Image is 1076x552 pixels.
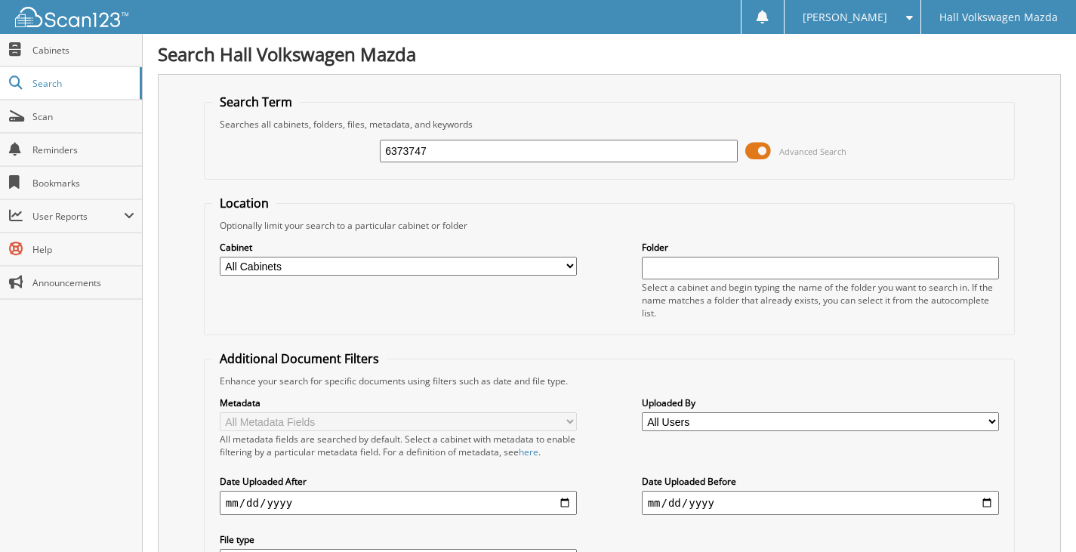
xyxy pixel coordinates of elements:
label: Metadata [220,396,578,409]
legend: Location [212,195,276,211]
span: [PERSON_NAME] [803,13,887,22]
span: Advanced Search [779,146,846,157]
span: Cabinets [32,44,134,57]
div: Searches all cabinets, folders, files, metadata, and keywords [212,118,1007,131]
label: Folder [642,241,1000,254]
div: All metadata fields are searched by default. Select a cabinet with metadata to enable filtering b... [220,433,578,458]
label: Date Uploaded After [220,475,578,488]
img: scan123-logo-white.svg [15,7,128,27]
label: Date Uploaded Before [642,475,1000,488]
input: start [220,491,578,515]
h1: Search Hall Volkswagen Mazda [158,42,1061,66]
label: Cabinet [220,241,578,254]
input: end [642,491,1000,515]
span: Help [32,243,134,256]
legend: Search Term [212,94,300,110]
label: Uploaded By [642,396,1000,409]
div: Optionally limit your search to a particular cabinet or folder [212,219,1007,232]
iframe: Chat Widget [1000,480,1076,552]
span: Reminders [32,143,134,156]
label: File type [220,533,578,546]
span: Bookmarks [32,177,134,190]
div: Select a cabinet and begin typing the name of the folder you want to search in. If the name match... [642,281,1000,319]
span: User Reports [32,210,124,223]
span: Search [32,77,132,90]
legend: Additional Document Filters [212,350,387,367]
span: Announcements [32,276,134,289]
span: Scan [32,110,134,123]
span: Hall Volkswagen Mazda [939,13,1058,22]
a: here [519,446,538,458]
div: Enhance your search for specific documents using filters such as date and file type. [212,375,1007,387]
